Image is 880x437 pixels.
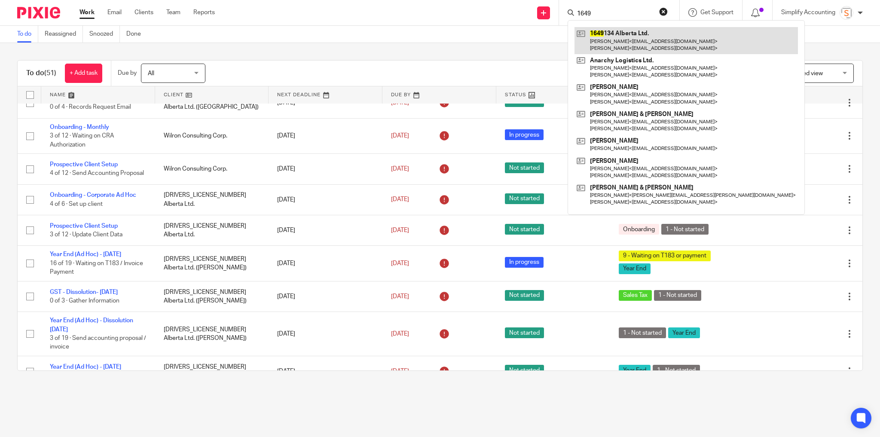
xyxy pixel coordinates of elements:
[659,7,668,16] button: Clear
[391,293,409,299] span: [DATE]
[269,184,382,215] td: [DATE]
[700,9,733,15] span: Get Support
[269,154,382,184] td: [DATE]
[155,184,269,215] td: [DRIVERS_LICENSE_NUMBER] Alberta Ltd.
[619,290,652,301] span: Sales Tax
[50,201,103,207] span: 4 of 6 · Set up client
[50,335,146,350] span: 3 of 19 · Send accounting proposal / invoice
[155,356,269,387] td: [DRIVERS_LICENSE_NUMBER] Alberta Ltd. ([GEOGRAPHIC_DATA])
[134,8,153,17] a: Clients
[505,162,544,173] span: Not started
[505,129,544,140] span: In progress
[17,26,38,43] a: To do
[50,192,136,198] a: Onboarding - Corporate Ad Hoc
[661,224,709,235] span: 1 - Not started
[269,312,382,356] td: [DATE]
[781,8,835,17] p: Simplify Accounting
[391,133,409,139] span: [DATE]
[193,8,215,17] a: Reports
[44,70,56,76] span: (51)
[576,10,654,18] input: Search
[50,260,143,275] span: 16 of 19 · Waiting on T183 / Invoice Payment
[269,118,382,153] td: [DATE]
[505,365,544,376] span: Not started
[50,251,121,257] a: Year End (Ad Hoc) - [DATE]
[50,223,118,229] a: Prospective Client Setup
[118,69,137,77] p: Due by
[654,290,701,301] span: 1 - Not started
[26,69,56,78] h1: To do
[50,298,119,304] span: 0 of 3 · Gather Information
[17,7,60,18] img: Pixie
[50,170,144,176] span: 4 of 12 · Send Accounting Proposal
[505,290,544,301] span: Not started
[391,166,409,172] span: [DATE]
[45,26,83,43] a: Reassigned
[269,356,382,387] td: [DATE]
[619,327,666,338] span: 1 - Not started
[155,215,269,245] td: [DRIVERS_LICENSE_NUMBER] Alberta Ltd.
[79,8,95,17] a: Work
[50,318,133,332] a: Year End (Ad Hoc) - Dissolution [DATE]
[391,197,409,203] span: [DATE]
[155,312,269,356] td: [DRIVERS_LICENSE_NUMBER] Alberta Ltd. ([PERSON_NAME])
[505,224,544,235] span: Not started
[50,162,118,168] a: Prospective Client Setup
[166,8,180,17] a: Team
[89,26,120,43] a: Snoozed
[50,104,131,110] span: 0 of 4 · Records Request Email
[619,224,659,235] span: Onboarding
[269,246,382,281] td: [DATE]
[391,368,409,374] span: [DATE]
[391,227,409,233] span: [DATE]
[840,6,853,20] img: Screenshot%202023-11-29%20141159.png
[619,263,651,274] span: Year End
[653,365,700,376] span: 1 - Not started
[155,246,269,281] td: [DRIVERS_LICENSE_NUMBER] Alberta Ltd. ([PERSON_NAME])
[65,64,102,83] a: + Add task
[50,133,114,148] span: 3 of 12 · Waiting on CRA Authorization
[505,257,544,268] span: In progress
[269,281,382,312] td: [DATE]
[505,327,544,338] span: Not started
[269,215,382,245] td: [DATE]
[50,232,122,238] span: 3 of 12 · Update Client Data
[619,251,711,261] span: 9 - Waiting on T183 or payment
[107,8,122,17] a: Email
[391,331,409,337] span: [DATE]
[155,118,269,153] td: Wilron Consulting Corp.
[148,70,154,76] span: All
[50,124,109,130] a: Onboarding - Monthly
[505,193,544,204] span: Not started
[50,289,118,295] a: GST - Dissolution- [DATE]
[619,365,651,376] span: Year End
[155,154,269,184] td: Wilron Consulting Corp.
[50,364,121,370] a: Year End (Ad Hoc) - [DATE]
[155,281,269,312] td: [DRIVERS_LICENSE_NUMBER] Alberta Ltd. ([PERSON_NAME])
[668,327,700,338] span: Year End
[391,260,409,266] span: [DATE]
[126,26,147,43] a: Done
